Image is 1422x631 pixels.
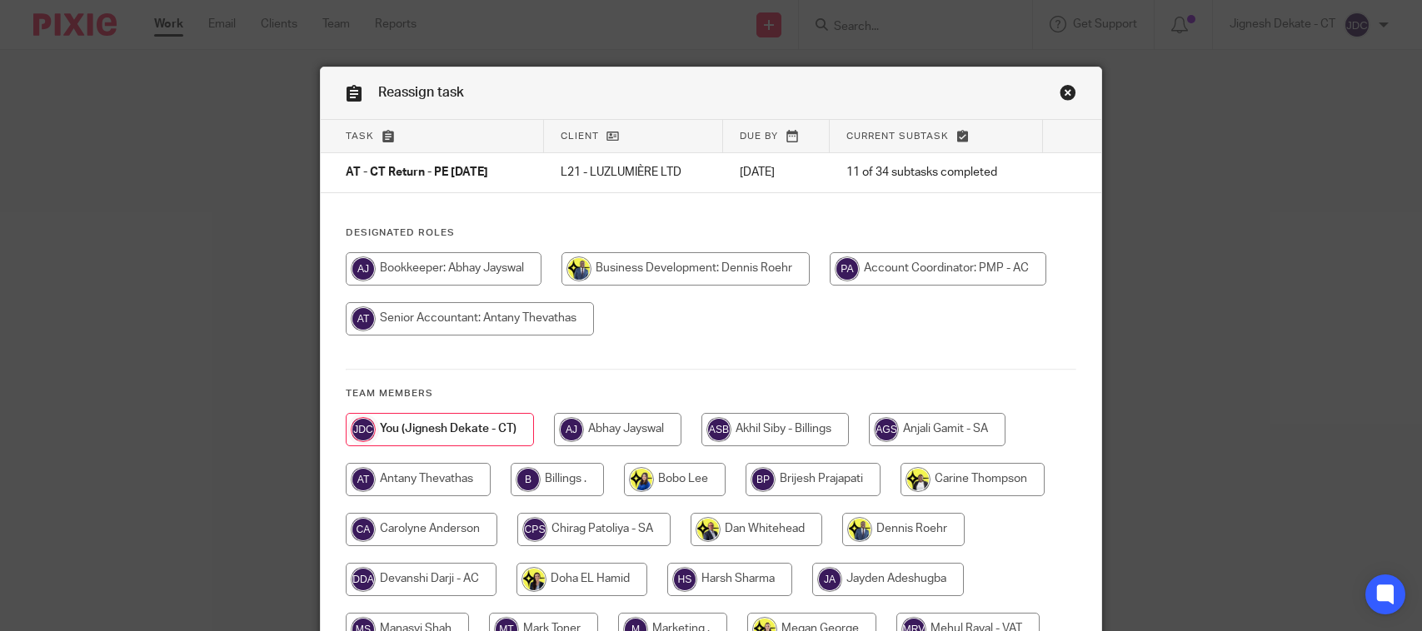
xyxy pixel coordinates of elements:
td: 11 of 34 subtasks completed [830,153,1044,193]
p: [DATE] [740,164,813,181]
p: L21 - LUZLUMIÈRE LTD [561,164,706,181]
span: Due by [740,132,778,141]
span: Current subtask [846,132,949,141]
a: Close this dialog window [1060,84,1076,107]
span: Reassign task [378,86,464,99]
span: AT - CT Return - PE [DATE] [346,167,488,179]
h4: Team members [346,387,1076,400]
span: Task [346,132,374,141]
h4: Designated Roles [346,226,1076,240]
span: Client [561,132,599,141]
